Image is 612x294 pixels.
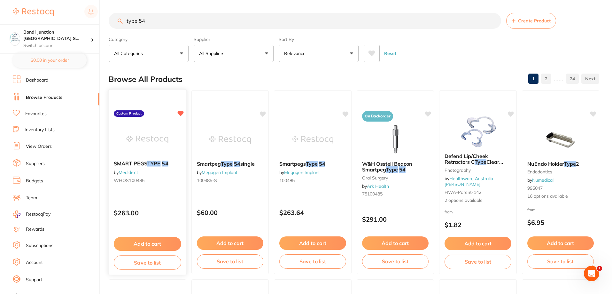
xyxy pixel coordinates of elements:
input: Search Products [109,13,501,29]
label: Sort By [279,36,359,42]
button: Relevance [279,45,359,62]
b: W&H Osstell Beacon Smartpeg Type 54 [362,161,429,173]
button: Add to cart [527,236,594,250]
a: Megagen Implant [202,170,237,175]
p: All Suppliers [199,50,227,57]
p: All Categories [114,50,145,57]
span: On Backorder [362,111,393,122]
span: Smartpegs [279,161,306,167]
em: Type [306,161,318,167]
a: Numedical [532,177,554,183]
span: 2 [576,161,579,167]
a: Team [26,195,37,201]
button: Create Product [506,13,556,29]
a: RestocqPay [13,211,50,218]
a: Medident [119,170,138,175]
h2: Browse All Products [109,75,182,84]
p: $263.00 [114,209,181,217]
p: $60.00 [197,209,264,216]
b: SMART PEGS TYPE 54 [114,161,181,167]
span: by [279,170,320,175]
em: 54 [162,160,168,167]
button: Reset [382,45,398,62]
b: Defend Lip/Cheek Retractors C Type Clear 2/Box [445,153,511,165]
button: All Suppliers [194,45,274,62]
em: 54 [234,161,240,167]
span: 75100485 [362,191,383,197]
a: Favourites [25,111,47,117]
button: Save to list [279,254,346,268]
a: Healthware Australia [PERSON_NAME] [445,176,493,187]
span: by [197,170,237,175]
a: Megagen Implant [284,170,320,175]
p: $1.82 [445,221,511,228]
label: Supplier [194,36,274,42]
button: Add to cart [279,236,346,250]
img: RestocqPay [13,211,20,218]
em: Type [475,159,486,165]
button: Add to cart [445,237,511,250]
span: 16 options available [527,193,594,200]
img: W&H Osstell Beacon Smartpeg Type 54 [375,124,416,156]
p: Relevance [284,50,308,57]
a: View Orders [26,143,52,150]
img: SMART PEGS TYPE 54 [127,123,168,155]
small: endodontics [527,169,594,174]
b: Smartpegs Type 54 [279,161,346,167]
p: $291.00 [362,216,429,223]
img: Smartpeg Type 54 single [209,124,251,156]
img: Defend Lip/Cheek Retractors C Type Clear 2/Box [457,116,499,148]
span: single [240,161,255,167]
em: Type [386,166,398,173]
span: from [445,210,453,214]
p: Switch account [23,43,91,49]
button: Add to cart [197,236,264,250]
img: Restocq Logo [13,8,54,16]
img: Smartpegs Type 54 [292,124,333,156]
button: Save to list [527,254,594,268]
span: by [445,176,493,187]
button: $0.00 in your order [13,52,87,68]
p: $6.95 [527,219,594,226]
button: Save to list [197,254,264,268]
em: TYPE [147,160,160,167]
span: NuEndo Holder [527,161,564,167]
a: Subscriptions [26,242,53,249]
p: ...... [554,75,563,83]
button: Add to cart [114,237,181,251]
a: Ark Health [367,183,389,189]
button: All Categories [109,45,189,62]
p: $263.64 [279,209,346,216]
button: Save to list [445,255,511,269]
span: HWA-parent-142 [445,189,481,195]
span: 100485-S [197,178,217,183]
b: Smartpeg Type 54 single [197,161,264,167]
a: 2 [541,72,551,85]
button: Save to list [114,255,181,270]
span: by [114,170,138,175]
em: 54 [319,161,325,167]
span: Smartpeg [197,161,221,167]
span: W&H Osstell Beacon Smartpeg [362,161,412,173]
span: 2 options available [445,197,511,204]
span: Clear 2/Box [445,159,503,171]
span: RestocqPay [26,211,50,218]
b: NuEndo Holder Type 2 [527,161,594,167]
em: Type [564,161,576,167]
a: Browse Products [26,94,62,101]
small: oral surgery [362,175,429,180]
em: Type [221,161,233,167]
a: 1 [528,72,538,85]
em: 54 [399,166,406,173]
a: Dashboard [26,77,48,83]
span: 995047 [527,185,543,191]
h4: Bondi Junction Sydney Specialist Periodontics [23,29,91,42]
label: Category [109,36,189,42]
a: Account [26,259,43,266]
button: Add to cart [362,236,429,250]
a: Suppliers [26,161,45,167]
a: Inventory Lists [25,127,55,133]
span: 1 [597,266,602,271]
button: Save to list [362,254,429,268]
span: SMART PEGS [114,160,147,167]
